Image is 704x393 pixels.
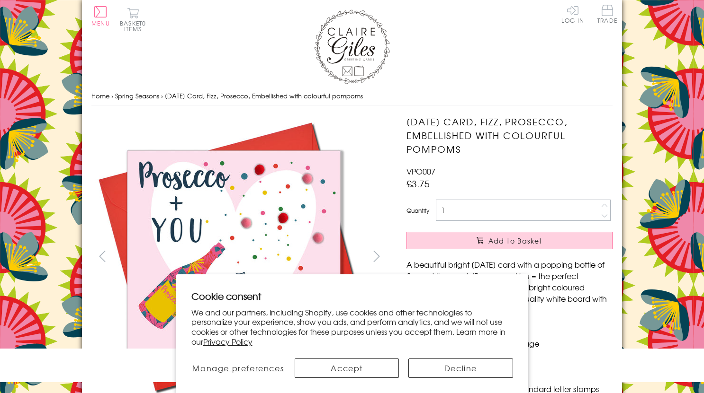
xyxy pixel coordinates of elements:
button: Accept [295,358,399,378]
h1: [DATE] Card, Fizz, Prosecco, Embellished with colourful pompoms [406,115,613,156]
span: £3.75 [406,177,430,190]
button: Basket0 items [120,8,146,32]
a: Spring Seasons [115,91,159,100]
span: › [111,91,113,100]
a: Privacy Policy [203,336,253,347]
span: Add to Basket [488,236,542,245]
p: We and our partners, including Shopify, use cookies and other technologies to personalize your ex... [191,307,513,347]
span: VPO007 [406,166,435,177]
span: 0 items [124,19,146,33]
a: Home [91,91,109,100]
button: Menu [91,6,110,26]
button: prev [91,245,113,267]
span: Trade [597,5,617,23]
span: › [161,91,163,100]
button: next [366,245,388,267]
label: Quantity [406,206,429,215]
span: Manage preferences [192,362,284,374]
a: Trade [597,5,617,25]
h2: Cookie consent [191,289,513,303]
a: Log In [561,5,584,23]
span: Menu [91,19,110,27]
img: Claire Giles Greetings Cards [314,9,390,84]
span: [DATE] Card, Fizz, Prosecco, Embellished with colourful pompoms [165,91,363,100]
button: Decline [408,358,513,378]
nav: breadcrumbs [91,87,613,106]
button: Add to Basket [406,232,613,249]
button: Manage preferences [191,358,286,378]
p: A beautiful bright [DATE] card with a popping bottle of fizz and the words 'Prosecco + You = the ... [406,259,613,315]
